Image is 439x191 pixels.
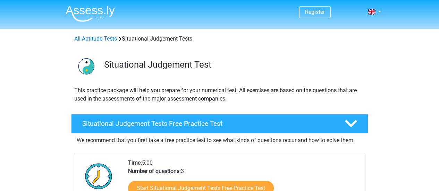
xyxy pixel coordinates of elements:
b: Time: [128,159,142,166]
p: This practice package will help you prepare for your numerical test. All exercises are based on t... [74,86,365,103]
b: Number of questions: [128,168,181,174]
h3: Situational Judgement Test [104,59,363,70]
div: Situational Judgement Tests [71,35,368,43]
a: Register [305,9,325,15]
img: Assessly [66,6,115,22]
p: We recommend that you first take a free practice test to see what kinds of questions occur and ho... [77,136,363,145]
h4: Situational Judgement Tests Free Practice Test [82,120,334,128]
a: All Aptitude Tests [74,35,117,42]
img: situational judgement tests [71,51,101,81]
a: Situational Judgement Tests Free Practice Test [68,114,371,133]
